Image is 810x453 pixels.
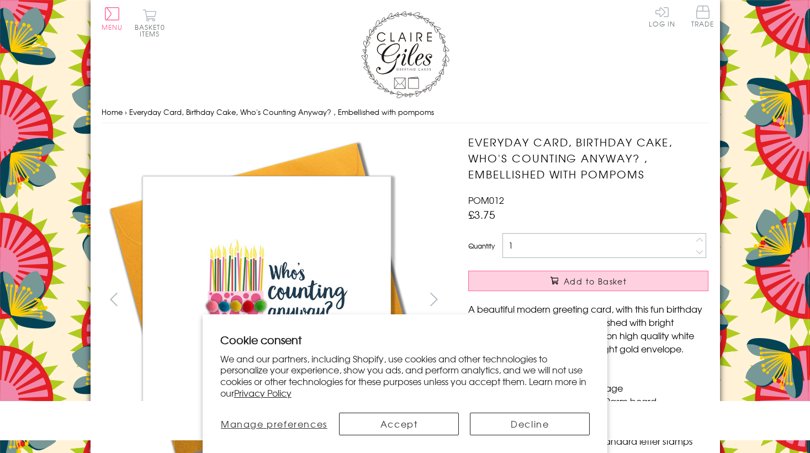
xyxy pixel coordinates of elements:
[468,207,495,222] span: £3.75
[220,353,590,399] p: We and our partners, including Shopify, use cookies and other technologies to personalize your ex...
[691,6,714,27] span: Trade
[102,7,123,30] button: Menu
[234,386,292,399] a: Privacy Policy
[102,107,123,117] a: Home
[339,413,459,435] button: Accept
[468,193,504,207] span: POM012
[129,107,434,117] span: Everyday Card, Birthday Cake, Who's Counting Anyway? , Embellished with pompoms
[468,241,495,251] label: Quantity
[691,6,714,29] a: Trade
[421,287,446,312] button: next
[470,413,590,435] button: Decline
[140,22,165,39] span: 0 items
[564,276,627,287] span: Add to Basket
[221,417,327,430] span: Manage preferences
[468,134,708,182] h1: Everyday Card, Birthday Cake, Who's Counting Anyway? , Embellished with pompoms
[468,271,708,291] button: Add to Basket
[102,22,123,32] span: Menu
[468,302,708,355] p: A beautiful modern greeting card, with this fun birthday cake and candle design. Embellished with...
[220,332,590,347] h2: Cookie consent
[135,9,165,37] button: Basket0 items
[125,107,127,117] span: ›
[220,413,328,435] button: Manage preferences
[102,287,126,312] button: prev
[361,11,449,98] img: Claire Giles Greetings Cards
[649,6,675,27] a: Log In
[102,101,709,124] nav: breadcrumbs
